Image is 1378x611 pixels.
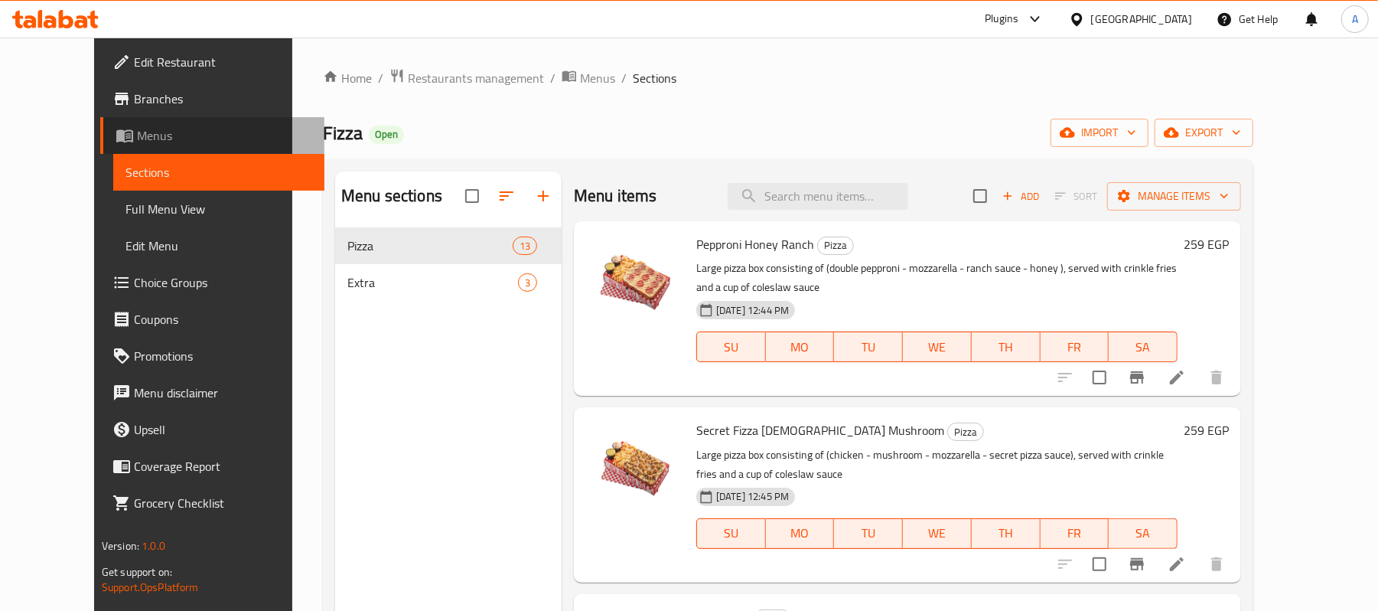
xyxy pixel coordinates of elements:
span: 3 [519,276,536,290]
nav: breadcrumb [323,68,1253,88]
span: FR [1047,336,1103,358]
span: WE [909,522,966,544]
div: Open [369,126,404,144]
span: Pepproni Honey Ranch [696,233,814,256]
a: Upsell [100,411,324,448]
button: MO [766,332,835,362]
div: [GEOGRAPHIC_DATA] [1091,11,1192,28]
button: import [1051,119,1148,147]
h6: 259 EGP [1184,420,1229,441]
button: TH [972,332,1041,362]
button: SA [1109,332,1178,362]
span: Get support on: [102,562,172,582]
span: Full Menu View [125,200,312,218]
img: Pepproni Honey Ranch [586,234,684,332]
button: SA [1109,518,1178,549]
p: Large pizza box consisting of (double pepproni - mozzarella - ranch sauce - honey ), served with ... [696,259,1178,297]
button: Add [996,185,1045,208]
span: Coverage Report [134,457,312,475]
a: Coupons [100,301,324,338]
button: delete [1198,359,1235,396]
a: Choice Groups [100,264,324,301]
span: SA [1115,522,1171,544]
span: Select section first [1045,185,1107,208]
span: Sections [125,163,312,181]
span: export [1167,123,1241,142]
span: Select to update [1083,361,1116,394]
span: FR [1047,522,1103,544]
button: Add section [525,178,562,214]
button: SU [696,332,766,362]
div: Extra3 [335,264,562,301]
span: [DATE] 12:45 PM [710,489,795,504]
span: WE [909,336,966,358]
a: Edit Restaurant [100,44,324,80]
div: items [513,237,537,255]
button: TU [834,332,903,362]
nav: Menu sections [335,221,562,307]
a: Home [323,69,372,87]
span: Pizza [347,237,513,255]
span: Choice Groups [134,273,312,292]
span: Grocery Checklist [134,494,312,512]
button: Branch-specific-item [1119,546,1155,583]
li: / [378,69,383,87]
div: Pizza13 [335,227,562,264]
span: Extra [347,273,518,292]
span: Secret Fizza [DEMOGRAPHIC_DATA] Mushroom [696,419,944,442]
div: Pizza [817,237,854,255]
span: Menu disclaimer [134,384,312,402]
a: Coverage Report [100,448,324,485]
span: SU [703,336,760,358]
a: Menus [562,68,615,88]
span: Upsell [134,420,312,439]
span: 1.0.0 [142,536,165,556]
span: Menus [580,69,615,87]
a: Promotions [100,338,324,374]
span: Open [369,128,404,141]
span: Coupons [134,310,312,328]
a: Edit menu item [1168,368,1186,387]
a: Sections [113,154,324,191]
span: Promotions [134,347,312,365]
h2: Menu sections [341,185,442,207]
a: Menu disclaimer [100,374,324,411]
span: MO [772,522,829,544]
span: MO [772,336,829,358]
span: Select to update [1083,548,1116,580]
li: / [621,69,627,87]
a: Grocery Checklist [100,485,324,521]
button: TU [834,518,903,549]
p: Large pizza box consisting of (chicken - mushroom - mozzarella - secret pizza sauce), served with... [696,446,1178,484]
span: Version: [102,536,139,556]
li: / [550,69,555,87]
button: FR [1041,518,1109,549]
span: Pizza [948,423,983,441]
span: Edit Menu [125,237,312,255]
span: Fizza [323,116,363,150]
input: search [728,183,908,210]
button: delete [1198,546,1235,583]
span: TU [840,522,897,544]
span: TU [840,336,897,358]
span: Restaurants management [408,69,544,87]
div: Plugins [985,10,1018,28]
span: SA [1115,336,1171,358]
a: Branches [100,80,324,117]
span: Add item [996,185,1045,208]
button: WE [903,332,972,362]
span: Menus [137,126,312,145]
h6: 259 EGP [1184,234,1229,255]
span: TH [978,522,1034,544]
button: SU [696,518,766,549]
button: export [1155,119,1253,147]
span: [DATE] 12:44 PM [710,303,795,318]
span: Pizza [818,237,853,254]
span: A [1352,11,1358,28]
h2: Menu items [574,185,657,207]
span: Select all sections [456,180,488,212]
span: Branches [134,90,312,108]
span: TH [978,336,1034,358]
